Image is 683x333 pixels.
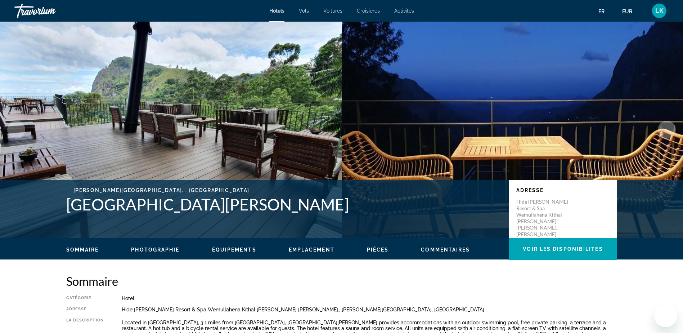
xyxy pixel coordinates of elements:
[516,187,610,193] p: Adresse
[516,199,574,250] p: Hide [PERSON_NAME] Resort & Spa Wemullahena Kithal [PERSON_NAME] [PERSON_NAME]., [PERSON_NAME][GE...
[394,8,414,14] a: Activités
[367,247,389,253] button: Pièces
[269,8,284,14] a: Hôtels
[7,121,25,139] button: Previous image
[421,247,470,253] button: Commentaires
[131,247,179,253] button: Photographie
[212,247,256,253] span: Équipements
[66,247,99,253] span: Sommaire
[523,246,603,252] span: Voir les disponibilités
[654,304,677,327] iframe: Bouton de lancement de la fenêtre de messagerie
[421,247,470,253] span: Commentaires
[131,247,179,253] span: Photographie
[66,195,502,214] h1: [GEOGRAPHIC_DATA][PERSON_NAME]
[66,274,617,288] h2: Sommaire
[598,6,611,17] button: Change language
[323,8,342,14] a: Voitures
[367,247,389,253] span: Pièces
[14,1,86,20] a: Travorium
[212,247,256,253] button: Équipements
[122,296,617,301] div: Hotel
[357,8,380,14] a: Croisières
[509,238,617,260] button: Voir les disponibilités
[622,6,639,17] button: Change currency
[66,307,104,312] div: Adresse
[650,3,669,18] button: User Menu
[73,187,250,193] span: [PERSON_NAME][GEOGRAPHIC_DATA], , [GEOGRAPHIC_DATA]
[622,9,632,14] span: EUR
[598,9,605,14] span: fr
[122,307,617,312] div: Hide [PERSON_NAME] Resort & Spa Wemullahena Kithal [PERSON_NAME] [PERSON_NAME]., [PERSON_NAME][GE...
[658,121,676,139] button: Next image
[66,247,99,253] button: Sommaire
[299,8,309,14] a: Vols
[655,7,664,14] span: LK
[289,247,334,253] span: Emplacement
[289,247,334,253] button: Emplacement
[66,296,104,301] div: Catégorie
